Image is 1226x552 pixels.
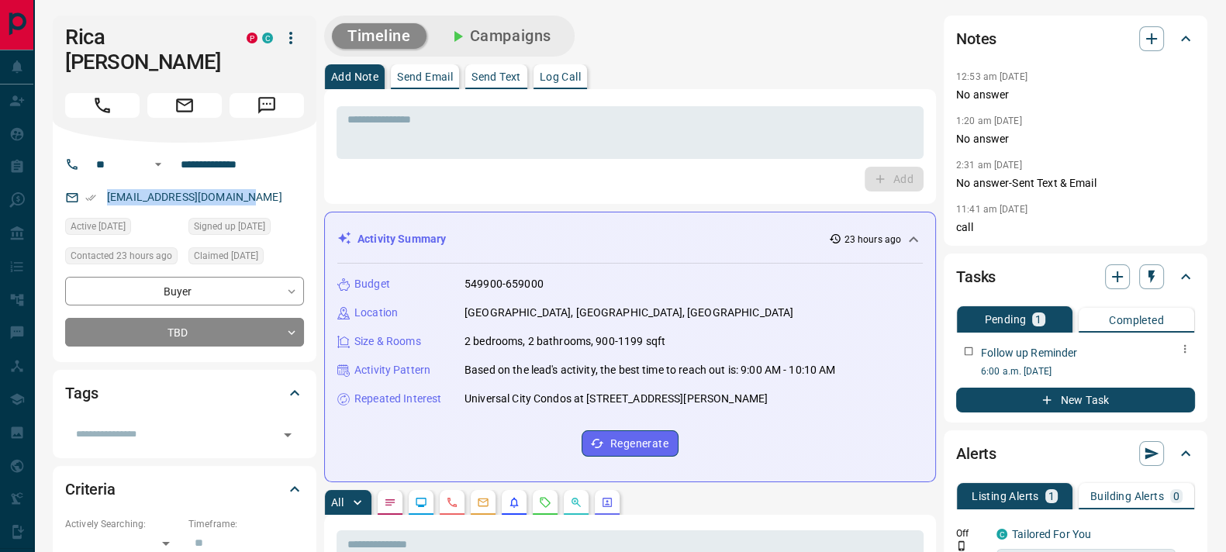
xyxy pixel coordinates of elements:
[71,248,172,264] span: Contacted 23 hours ago
[337,225,923,254] div: Activity Summary23 hours ago
[85,192,96,203] svg: Email Verified
[194,248,258,264] span: Claimed [DATE]
[981,364,1195,378] p: 6:00 a.m. [DATE]
[956,526,987,540] p: Off
[65,374,304,412] div: Tags
[601,496,613,509] svg: Agent Actions
[582,430,679,457] button: Regenerate
[354,391,441,407] p: Repeated Interest
[471,71,521,82] p: Send Text
[956,204,1027,215] p: 11:41 am [DATE]
[956,175,1195,191] p: No answer-Sent Text & Email
[331,71,378,82] p: Add Note
[65,247,181,269] div: Wed Aug 13 2025
[508,496,520,509] svg: Listing Alerts
[540,71,581,82] p: Log Call
[433,23,567,49] button: Campaigns
[1109,315,1164,326] p: Completed
[956,87,1195,103] p: No answer
[149,155,167,174] button: Open
[331,497,344,508] p: All
[1035,314,1041,325] p: 1
[477,496,489,509] svg: Emails
[570,496,582,509] svg: Opportunities
[65,318,304,347] div: TBD
[996,529,1007,540] div: condos.ca
[65,25,223,74] h1: Rica [PERSON_NAME]
[464,305,793,321] p: [GEOGRAPHIC_DATA], [GEOGRAPHIC_DATA], [GEOGRAPHIC_DATA]
[384,496,396,509] svg: Notes
[354,305,398,321] p: Location
[188,517,304,531] p: Timeframe:
[1090,491,1164,502] p: Building Alerts
[1048,491,1055,502] p: 1
[844,233,901,247] p: 23 hours ago
[188,247,304,269] div: Mon Jun 09 2025
[956,71,1027,82] p: 12:53 am [DATE]
[357,231,446,247] p: Activity Summary
[65,93,140,118] span: Call
[147,93,222,118] span: Email
[956,435,1195,472] div: Alerts
[188,218,304,240] div: Sat May 28 2022
[956,441,996,466] h2: Alerts
[71,219,126,234] span: Active [DATE]
[956,540,967,551] svg: Push Notification Only
[984,314,1026,325] p: Pending
[397,71,453,82] p: Send Email
[332,23,427,49] button: Timeline
[262,33,273,43] div: condos.ca
[354,333,421,350] p: Size & Rooms
[354,276,390,292] p: Budget
[956,160,1022,171] p: 2:31 am [DATE]
[194,219,265,234] span: Signed up [DATE]
[65,218,181,240] div: Fri Aug 08 2025
[972,491,1039,502] p: Listing Alerts
[65,471,304,508] div: Criteria
[956,116,1022,126] p: 1:20 am [DATE]
[956,131,1195,147] p: No answer
[464,391,768,407] p: Universal City Condos at [STREET_ADDRESS][PERSON_NAME]
[65,517,181,531] p: Actively Searching:
[956,20,1195,57] div: Notes
[956,219,1195,236] p: call
[1012,528,1091,540] a: Tailored For You
[981,345,1077,361] p: Follow up Reminder
[956,264,996,289] h2: Tasks
[464,276,544,292] p: 549900-659000
[956,258,1195,295] div: Tasks
[277,424,299,446] button: Open
[446,496,458,509] svg: Calls
[354,362,430,378] p: Activity Pattern
[247,33,257,43] div: property.ca
[539,496,551,509] svg: Requests
[956,388,1195,412] button: New Task
[107,191,282,203] a: [EMAIL_ADDRESS][DOMAIN_NAME]
[230,93,304,118] span: Message
[65,277,304,305] div: Buyer
[464,362,835,378] p: Based on the lead's activity, the best time to reach out is: 9:00 AM - 10:10 AM
[65,477,116,502] h2: Criteria
[956,26,996,51] h2: Notes
[65,381,98,405] h2: Tags
[1173,491,1179,502] p: 0
[464,333,665,350] p: 2 bedrooms, 2 bathrooms, 900-1199 sqft
[415,496,427,509] svg: Lead Browsing Activity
